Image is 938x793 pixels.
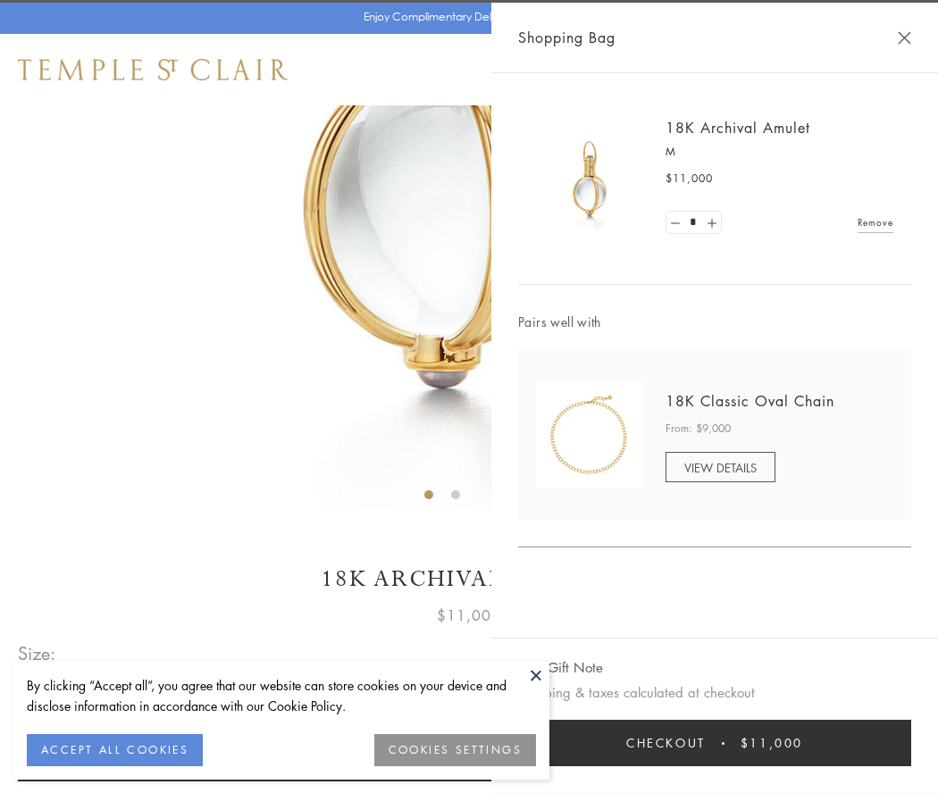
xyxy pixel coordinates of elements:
[518,656,603,679] button: Add Gift Note
[858,213,893,232] a: Remove
[18,639,57,668] span: Size:
[27,734,203,766] button: ACCEPT ALL COOKIES
[27,675,536,716] div: By clicking “Accept all”, you agree that our website can store cookies on your device and disclos...
[666,391,834,411] a: 18K Classic Oval Chain
[18,563,920,595] h1: 18K Archival Amulet
[518,720,911,766] button: Checkout $11,000
[626,733,706,753] span: Checkout
[666,143,893,161] p: M
[437,604,501,627] span: $11,000
[374,734,536,766] button: COOKIES SETTINGS
[666,420,731,438] span: From: $9,000
[364,8,566,26] p: Enjoy Complimentary Delivery & Returns
[518,26,616,49] span: Shopping Bag
[666,212,684,234] a: Set quantity to 0
[702,212,720,234] a: Set quantity to 2
[666,118,810,138] a: 18K Archival Amulet
[898,31,911,45] button: Close Shopping Bag
[518,312,911,332] span: Pairs well with
[536,381,643,488] img: N88865-OV18
[666,452,775,482] a: VIEW DETAILS
[18,59,288,80] img: Temple St. Clair
[741,733,803,753] span: $11,000
[518,681,911,704] p: Shipping & taxes calculated at checkout
[684,459,757,476] span: VIEW DETAILS
[666,170,713,188] span: $11,000
[536,125,643,232] img: 18K Archival Amulet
